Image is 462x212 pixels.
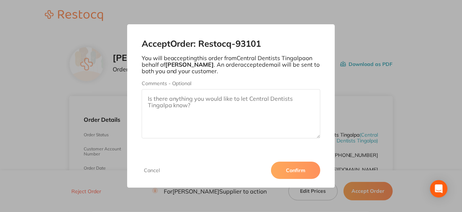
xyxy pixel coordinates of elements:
button: Confirm [271,162,320,179]
p: You will be accepting this order from Central Dentists Tingalpa on behalf of . An order accepted ... [142,55,321,75]
button: Cancel [142,167,162,174]
b: [PERSON_NAME] [165,61,214,68]
h2: Accept Order: Restocq- 93101 [142,39,321,49]
label: Comments - Optional [142,80,321,86]
div: Open Intercom Messenger [430,180,448,198]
